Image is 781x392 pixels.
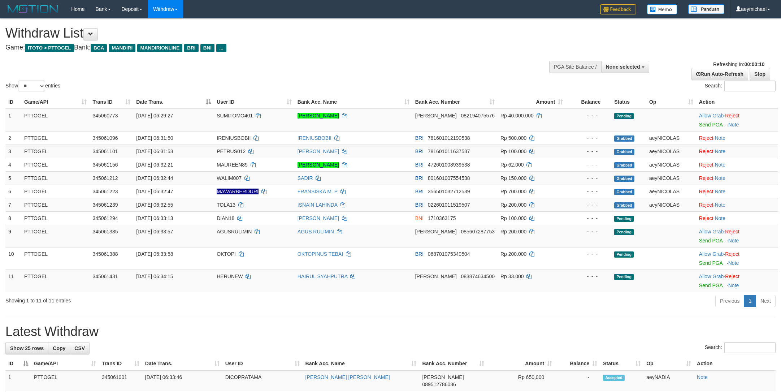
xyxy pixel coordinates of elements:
span: · [699,229,725,234]
a: Allow Grab [699,251,724,257]
a: Note [715,189,725,194]
a: Previous [715,295,744,307]
span: [PERSON_NAME] [415,273,457,279]
th: ID [5,95,21,109]
input: Search: [724,342,776,353]
a: Note [715,148,725,154]
a: Run Auto-Refresh [691,68,748,80]
a: Reject [725,113,739,119]
span: CSV [74,345,85,351]
span: WALIM007 [217,175,242,181]
a: FRANSISKA M. P [298,189,338,194]
td: · [696,171,778,185]
a: Reject [725,251,739,257]
a: [PERSON_NAME] [PERSON_NAME] [305,374,390,380]
span: Grabbed [614,149,634,155]
a: Reject [725,273,739,279]
span: DIAN18 [217,215,234,221]
span: BRI [184,44,198,52]
select: Showentries [18,81,45,91]
span: · [699,273,725,279]
span: MANDIRI [109,44,135,52]
button: None selected [601,61,649,73]
span: Rp 100.000 [500,148,526,154]
div: - - - [569,201,608,208]
span: [DATE] 06:32:44 [136,175,173,181]
span: · [699,113,725,119]
span: [DATE] 06:32:21 [136,162,173,168]
td: · [696,198,778,211]
a: Send PGA [699,238,723,244]
div: Showing 1 to 11 of 11 entries [5,294,320,304]
a: SADIR [298,175,313,181]
a: Allow Grab [699,113,724,119]
div: - - - [569,134,608,142]
img: Feedback.jpg [600,4,636,14]
th: Bank Acc. Number: activate to sort column ascending [419,357,487,370]
td: · [696,185,778,198]
a: ISNAIN LAHINDA [298,202,337,208]
td: PTTOGEL [21,247,90,270]
img: Button%20Memo.svg [647,4,677,14]
span: Pending [614,113,634,119]
span: 345061101 [92,148,118,154]
span: Refreshing in: [713,61,764,67]
span: Rp 200.000 [500,229,526,234]
span: [DATE] 06:33:58 [136,251,173,257]
span: [PERSON_NAME] [422,374,464,380]
a: [PERSON_NAME] [298,215,339,221]
span: Copy 083874634500 to clipboard [461,273,495,279]
span: Grabbed [614,202,634,208]
th: Bank Acc. Number: activate to sort column ascending [412,95,498,109]
td: · [696,270,778,292]
a: CSV [70,342,90,354]
span: Copy 085607287753 to clipboard [461,229,495,234]
th: Status [611,95,646,109]
th: Status: activate to sort column ascending [600,357,643,370]
td: aeyNICOLAS [646,198,696,211]
a: Note [715,175,725,181]
span: BRI [415,251,424,257]
div: - - - [569,188,608,195]
a: Reject [699,215,713,221]
td: PTTOGEL [21,109,90,132]
a: Note [715,135,725,141]
a: Note [728,283,739,288]
div: - - - [569,250,608,258]
td: PTTOGEL [31,370,99,391]
td: PTTOGEL [21,131,90,145]
span: 345061294 [92,215,118,221]
td: 7 [5,198,21,211]
th: Op: activate to sort column ascending [646,95,696,109]
span: BRI [415,135,424,141]
a: Next [756,295,776,307]
span: Pending [614,251,634,258]
th: Bank Acc. Name: activate to sort column ascending [303,357,420,370]
span: Rp 200.000 [500,202,526,208]
span: OKTOPI [217,251,236,257]
span: Pending [614,216,634,222]
div: - - - [569,215,608,222]
td: DICOPRATAMA [222,370,303,391]
label: Show entries [5,81,60,91]
span: ITOTO > PTTOGEL [25,44,74,52]
span: Copy 082194075576 to clipboard [461,113,495,119]
span: · [699,251,725,257]
td: · [696,145,778,158]
span: 345061239 [92,202,118,208]
span: 345061156 [92,162,118,168]
span: Rp 200.000 [500,251,526,257]
a: 1 [744,295,756,307]
span: MAUREEN89 [217,162,248,168]
span: BRI [415,175,424,181]
th: Action [696,95,778,109]
span: BNI [200,44,214,52]
a: HAIRUL SYAHPUTRA [298,273,347,279]
a: Note [728,260,739,266]
span: Copy [53,345,65,351]
span: Copy 068701075340504 to clipboard [428,251,470,257]
span: Accepted [603,375,625,381]
td: 6 [5,185,21,198]
span: Grabbed [614,162,634,168]
span: Copy 801601007554538 to clipboard [428,175,470,181]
